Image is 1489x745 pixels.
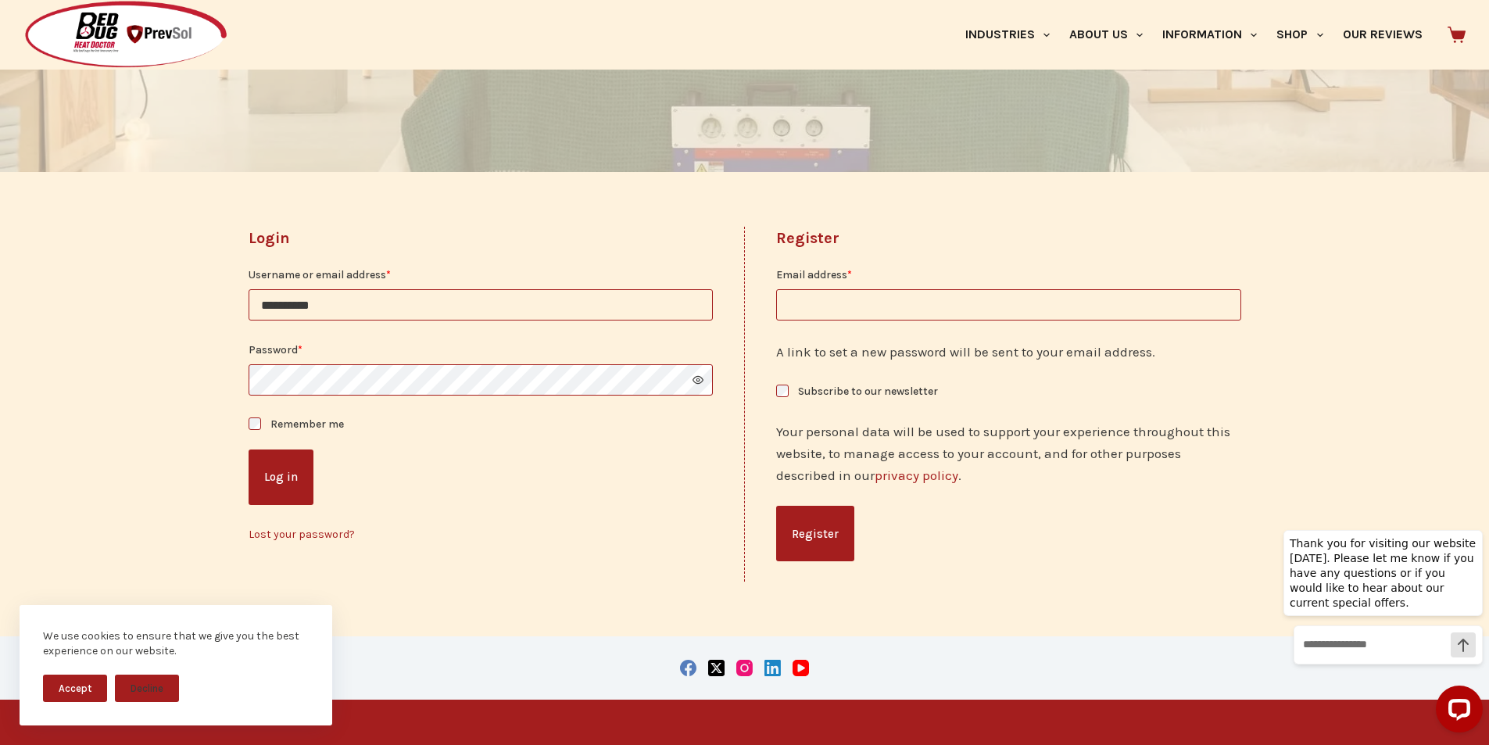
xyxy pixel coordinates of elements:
[793,660,809,676] a: YouTube
[43,675,107,702] button: Accept
[776,266,1241,284] label: Email address
[249,266,713,284] label: Username or email address
[776,506,854,561] button: Register
[249,417,261,430] input: Remember me
[798,385,938,398] span: Subscribe to our newsletter
[776,385,789,397] input: Subscribe to our newsletter
[270,417,344,431] span: Remember me
[249,528,355,541] a: Lost your password?
[776,421,1241,486] p: Your personal data will be used to support your experience throughout this website, to manage acc...
[249,450,313,505] button: Log in
[736,660,753,676] a: Instagram
[43,629,309,659] div: We use cookies to ensure that we give you the best experience on our website.
[680,660,696,676] a: Facebook
[708,660,725,676] a: X (Twitter)
[249,227,713,250] h2: Login
[776,227,1241,250] h2: Register
[764,660,781,676] a: LinkedIn
[115,675,179,702] button: Decline
[776,341,1241,363] p: A link to set a new password will be sent to your email address.
[693,374,703,385] button: Show password
[875,467,958,483] a: privacy policy
[249,341,713,359] label: Password
[1271,515,1489,745] iframe: LiveChat chat widget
